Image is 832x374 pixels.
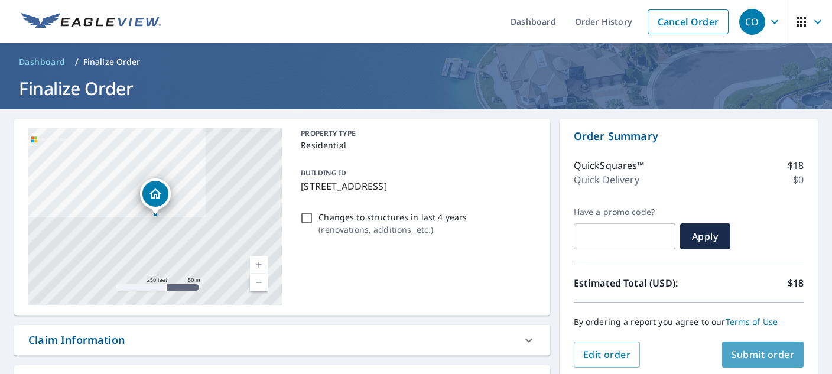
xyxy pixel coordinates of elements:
p: PROPERTY TYPE [301,128,531,139]
button: Apply [680,223,730,249]
span: Edit order [583,348,631,361]
a: Current Level 17, Zoom Out [250,274,268,291]
img: EV Logo [21,13,161,31]
p: Order Summary [574,128,804,144]
p: BUILDING ID [301,168,346,178]
p: Changes to structures in last 4 years [318,211,467,223]
button: Submit order [722,342,804,368]
a: Dashboard [14,53,70,71]
nav: breadcrumb [14,53,818,71]
p: Quick Delivery [574,173,639,187]
div: Claim Information [14,325,550,355]
p: Residential [301,139,531,151]
div: Claim Information [28,332,125,348]
p: ( renovations, additions, etc. ) [318,223,467,236]
span: Apply [690,230,721,243]
div: CO [739,9,765,35]
p: $0 [793,173,804,187]
h1: Finalize Order [14,76,818,100]
p: $18 [788,276,804,290]
label: Have a promo code? [574,207,675,217]
span: Submit order [732,348,795,361]
span: Dashboard [19,56,66,68]
p: [STREET_ADDRESS] [301,179,531,193]
p: By ordering a report you agree to our [574,317,804,327]
p: Finalize Order [83,56,141,68]
a: Terms of Use [726,316,778,327]
div: Dropped pin, building 1, Residential property, 34 S Shamrock Rd Hartford City, IN 47348 [140,178,171,215]
button: Edit order [574,342,641,368]
li: / [75,55,79,69]
p: QuickSquares™ [574,158,645,173]
a: Cancel Order [648,9,729,34]
p: $18 [788,158,804,173]
a: Current Level 17, Zoom In [250,256,268,274]
p: Estimated Total (USD): [574,276,689,290]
